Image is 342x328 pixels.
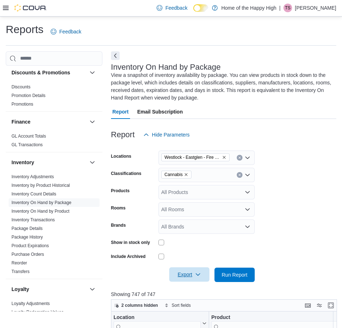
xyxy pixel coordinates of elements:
[111,205,126,211] label: Rooms
[11,208,69,214] span: Inventory On Hand by Product
[88,68,97,77] button: Discounts & Promotions
[11,174,54,179] a: Inventory Adjustments
[11,260,27,265] a: Reorder
[237,155,242,161] button: Clear input
[283,4,292,12] div: Tynica Schmode
[11,159,34,166] h3: Inventory
[111,153,131,159] label: Locations
[111,301,161,310] button: 2 columns hidden
[11,209,69,214] a: Inventory On Hand by Product
[11,269,29,274] a: Transfers
[11,93,46,98] a: Promotion Details
[184,172,188,177] button: Remove Cannabis from selection in this group
[11,174,54,180] span: Inventory Adjustments
[11,310,64,315] a: Loyalty Redemption Values
[11,301,50,306] a: Loyalty Adjustments
[193,4,208,12] input: Dark Mode
[295,4,336,12] p: [PERSON_NAME]
[11,217,55,222] a: Inventory Transactions
[88,285,97,294] button: Loyalty
[11,69,70,76] h3: Discounts & Promotions
[6,22,43,37] h1: Reports
[111,188,130,194] label: Products
[11,134,46,139] a: GL Account Totals
[11,309,64,315] span: Loyalty Redemption Values
[11,286,29,293] h3: Loyalty
[111,240,150,245] label: Show in stock only
[11,217,55,223] span: Inventory Transactions
[11,118,31,125] h3: Finance
[11,191,56,197] a: Inventory Count Details
[11,118,87,125] button: Finance
[111,291,339,298] p: Showing 747 of 747
[111,71,333,102] div: View a snapshot of inventory availability by package. You can view products in stock down to the ...
[11,235,43,240] a: Package History
[11,200,71,205] a: Inventory On Hand by Package
[174,267,205,282] span: Export
[304,301,312,310] button: Keyboard shortcuts
[169,267,209,282] button: Export
[161,171,192,179] span: Cannabis
[11,301,50,306] span: Loyalty Adjustments
[245,155,250,161] button: Open list of options
[11,200,71,205] span: Inventory On Hand by Package
[11,226,43,231] a: Package Details
[214,268,255,282] button: Run Report
[11,102,33,107] a: Promotions
[327,301,335,310] button: Enter fullscreen
[6,83,102,111] div: Discounts & Promotions
[11,269,29,274] span: Transfers
[11,243,49,248] a: Product Expirations
[11,84,31,89] a: Discounts
[6,132,102,152] div: Finance
[11,101,33,107] span: Promotions
[245,224,250,230] button: Open list of options
[59,28,81,35] span: Feedback
[11,159,87,166] button: Inventory
[11,252,44,257] a: Purchase Orders
[88,158,97,167] button: Inventory
[165,154,221,161] span: Westlock - Eastglen - Fire & Flower
[111,130,135,139] h3: Report
[14,4,47,11] img: Cova
[222,155,226,160] button: Remove Westlock - Eastglen - Fire & Flower from selection in this group
[11,69,87,76] button: Discounts & Promotions
[11,84,31,90] span: Discounts
[111,254,145,259] label: Include Archived
[152,131,190,138] span: Hide Parameters
[111,63,221,71] h3: Inventory On Hand by Package
[245,207,250,212] button: Open list of options
[172,302,191,308] span: Sort fields
[121,302,158,308] span: 2 columns hidden
[221,4,276,12] p: Home of the Happy High
[114,314,201,321] div: Location
[6,172,102,279] div: Inventory
[222,271,248,278] span: Run Report
[162,301,194,310] button: Sort fields
[88,117,97,126] button: Finance
[111,171,142,176] label: Classifications
[111,51,120,60] button: Next
[245,189,250,195] button: Open list of options
[165,171,183,178] span: Cannabis
[11,142,43,148] span: GL Transactions
[245,172,250,178] button: Open list of options
[11,243,49,249] span: Product Expirations
[315,301,324,310] button: Display options
[11,234,43,240] span: Package History
[11,260,27,266] span: Reorder
[279,4,281,12] p: |
[48,24,84,39] a: Feedback
[154,1,190,15] a: Feedback
[11,142,43,147] a: GL Transactions
[11,183,70,188] a: Inventory by Product Historical
[137,105,183,119] span: Email Subscription
[11,286,87,293] button: Loyalty
[111,222,126,228] label: Brands
[237,172,242,178] button: Clear input
[112,105,129,119] span: Report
